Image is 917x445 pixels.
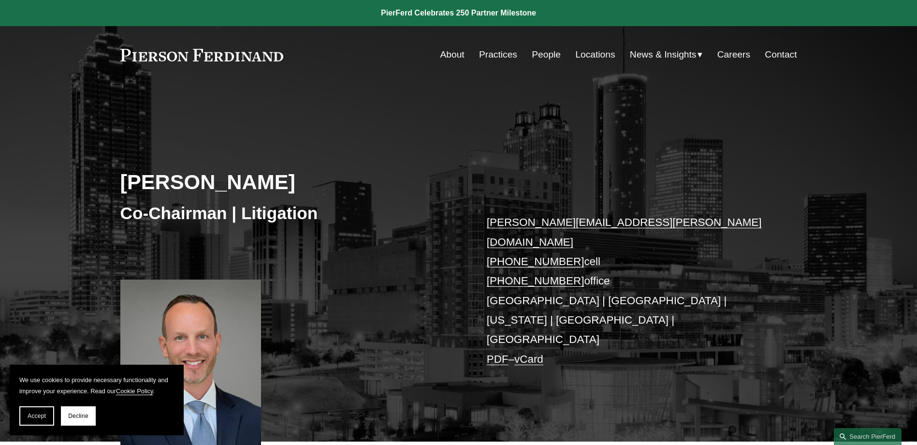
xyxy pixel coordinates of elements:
p: cell office [GEOGRAPHIC_DATA] | [GEOGRAPHIC_DATA] | [US_STATE] | [GEOGRAPHIC_DATA] | [GEOGRAPHIC_... [487,213,769,369]
a: folder dropdown [630,45,703,64]
a: About [440,45,465,64]
span: Decline [68,413,88,419]
a: Contact [765,45,797,64]
a: Cookie Policy [116,387,153,395]
h3: Co-Chairman | Litigation [120,203,459,224]
a: PDF [487,353,509,365]
span: Accept [28,413,46,419]
p: We use cookies to provide necessary functionality and improve your experience. Read our . [19,374,174,397]
button: Decline [61,406,96,426]
a: [PHONE_NUMBER] [487,275,584,287]
a: [PHONE_NUMBER] [487,255,584,267]
a: Careers [717,45,750,64]
a: vCard [514,353,543,365]
a: Locations [575,45,615,64]
a: [PERSON_NAME][EMAIL_ADDRESS][PERSON_NAME][DOMAIN_NAME] [487,216,762,248]
a: Practices [479,45,517,64]
h2: [PERSON_NAME] [120,169,459,194]
a: People [532,45,561,64]
button: Accept [19,406,54,426]
a: Search this site [834,428,902,445]
span: News & Insights [630,46,697,63]
section: Cookie banner [10,365,184,435]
